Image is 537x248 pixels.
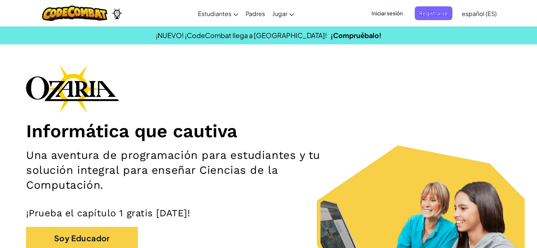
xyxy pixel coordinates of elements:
img: Ozaria [111,8,123,19]
a: Estudiantes [194,3,242,23]
p: ¡Prueba el capítulo 1 gratis [DATE]! [26,207,511,219]
img: CodeCombat logo [42,6,107,21]
span: Estudiantes [198,10,231,18]
a: ¡Compruébalo! [331,31,382,40]
span: ¡NUEVO! ¡CodeCombat llega a [GEOGRAPHIC_DATA]! [156,31,327,40]
button: Iniciar sesión [367,6,407,20]
button: Registrarse [415,6,452,20]
span: español (ES) [462,10,497,18]
a: Padres [242,3,269,23]
a: español (ES) [458,3,500,23]
span: Jugar [272,10,287,18]
a: Jugar [269,3,298,23]
h1: Informática que cautiva [26,120,511,142]
h2: Una aventura de programación para estudiantes y tu solución integral para enseñar Ciencias de la ... [26,148,351,192]
img: Ozaria branding logo [26,65,119,113]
